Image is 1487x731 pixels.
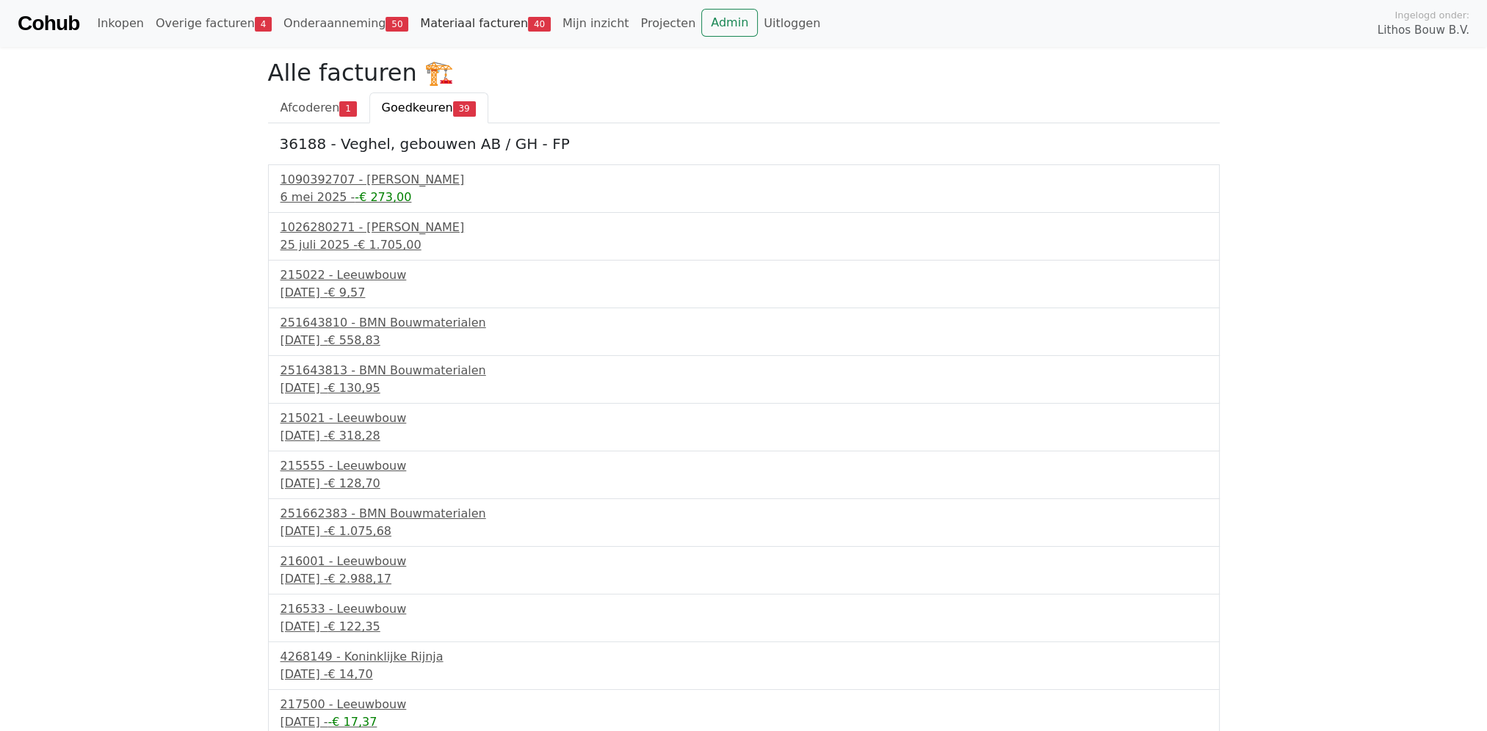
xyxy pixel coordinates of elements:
[281,219,1207,254] a: 1026280271 - [PERSON_NAME]25 juli 2025 -€ 1.705,00
[91,9,149,38] a: Inkopen
[382,101,453,114] span: Goedkeuren
[278,9,414,38] a: Onderaanneming50
[355,190,411,204] span: -€ 273,00
[281,101,340,114] span: Afcoderen
[281,696,1207,731] a: 217500 - Leeuwbouw[DATE] --€ 17,37
[268,59,1220,87] h2: Alle facturen 🏗️
[281,171,1207,189] div: 1090392707 - [PERSON_NAME]
[150,9,278,38] a: Overige facturen4
[339,101,356,116] span: 1
[328,381,380,395] span: € 130,95
[701,9,758,37] a: Admin
[281,696,1207,713] div: 217500 - Leeuwbouw
[18,6,79,41] a: Cohub
[281,266,1207,302] a: 215022 - Leeuwbouw[DATE] -€ 9,57
[281,505,1207,523] div: 251662383 - BMN Bouwmaterialen
[281,379,1207,397] div: [DATE] -
[281,666,1207,683] div: [DATE] -
[281,171,1207,206] a: 1090392707 - [PERSON_NAME]6 mei 2025 --€ 273,00
[281,648,1207,666] div: 4268149 - Koninklijke Rijnja
[281,570,1207,588] div: [DATE] -
[328,715,377,729] span: -€ 17,37
[328,572,391,586] span: € 2.988,17
[281,236,1207,254] div: 25 juli 2025 -
[281,648,1207,683] a: 4268149 - Koninklijke Rijnja[DATE] -€ 14,70
[328,524,391,538] span: € 1.075,68
[281,314,1207,332] div: 251643810 - BMN Bouwmaterialen
[281,618,1207,636] div: [DATE] -
[281,427,1207,445] div: [DATE] -
[281,219,1207,236] div: 1026280271 - [PERSON_NAME]
[281,284,1207,302] div: [DATE] -
[281,553,1207,570] div: 216001 - Leeuwbouw
[281,457,1207,475] div: 215555 - Leeuwbouw
[358,238,422,252] span: € 1.705,00
[255,17,272,32] span: 4
[280,135,1208,153] h5: 36188 - Veghel, gebouwen AB / GH - FP
[281,523,1207,540] div: [DATE] -
[328,429,380,443] span: € 318,28
[328,476,380,490] span: € 128,70
[758,9,826,38] a: Uitloggen
[268,92,369,123] a: Afcoderen1
[281,266,1207,284] div: 215022 - Leeuwbouw
[281,713,1207,731] div: [DATE] -
[281,332,1207,349] div: [DATE] -
[386,17,408,32] span: 50
[281,362,1207,379] div: 251643813 - BMN Bouwmaterialen
[369,92,488,123] a: Goedkeuren39
[281,600,1207,636] a: 216533 - Leeuwbouw[DATE] -€ 122,35
[557,9,635,38] a: Mijn inzicht
[281,410,1207,427] div: 215021 - Leeuwbouw
[328,667,372,681] span: € 14,70
[281,362,1207,397] a: 251643813 - BMN Bouwmaterialen[DATE] -€ 130,95
[328,619,380,633] span: € 122,35
[414,9,557,38] a: Materiaal facturen40
[281,553,1207,588] a: 216001 - Leeuwbouw[DATE] -€ 2.988,17
[281,314,1207,349] a: 251643810 - BMN Bouwmaterialen[DATE] -€ 558,83
[281,410,1207,445] a: 215021 - Leeuwbouw[DATE] -€ 318,28
[634,9,701,38] a: Projecten
[281,475,1207,492] div: [DATE] -
[1378,22,1469,39] span: Lithos Bouw B.V.
[281,189,1207,206] div: 6 mei 2025 -
[281,505,1207,540] a: 251662383 - BMN Bouwmaterialen[DATE] -€ 1.075,68
[281,457,1207,492] a: 215555 - Leeuwbouw[DATE] -€ 128,70
[281,600,1207,618] div: 216533 - Leeuwbouw
[1394,8,1469,22] span: Ingelogd onder:
[328,286,365,299] span: € 9,57
[528,17,551,32] span: 40
[453,101,476,116] span: 39
[328,333,380,347] span: € 558,83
